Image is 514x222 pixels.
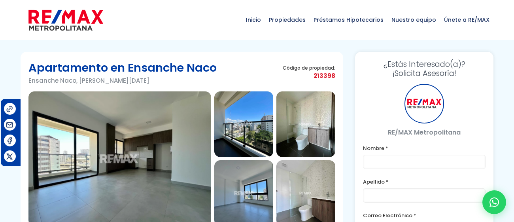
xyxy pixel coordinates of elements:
img: Compartir [6,105,14,113]
p: Ensanche Naco, [PERSON_NAME][DATE] [28,76,217,85]
img: Compartir [6,121,14,129]
span: Únete a RE/MAX [440,8,493,32]
div: RE/MAX Metropolitana [404,84,444,123]
img: Apartamento en Ensanche Naco [276,91,335,157]
label: Nombre * [363,143,486,153]
label: Correo Electrónico * [363,211,486,220]
span: Código de propiedad: [283,65,335,71]
img: remax-metropolitana-logo [28,8,103,32]
label: Apellido * [363,177,486,187]
span: Inicio [242,8,265,32]
img: Apartamento en Ensanche Naco [214,91,273,157]
h3: ¡Solicita Asesoría! [363,60,486,78]
span: ¿Estás Interesado(a)? [363,60,486,69]
p: RE/MAX Metropolitana [363,127,486,137]
img: Compartir [6,152,14,161]
img: Compartir [6,137,14,145]
span: 213398 [283,71,335,81]
span: Préstamos Hipotecarios [310,8,387,32]
span: Nuestro equipo [387,8,440,32]
span: Propiedades [265,8,310,32]
h1: Apartamento en Ensanche Naco [28,60,217,76]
